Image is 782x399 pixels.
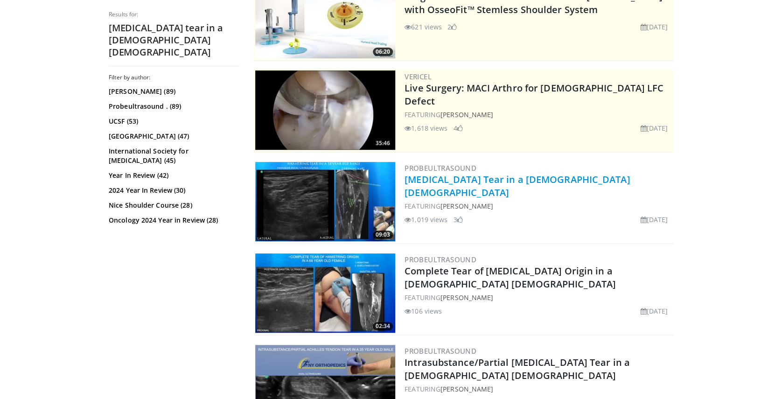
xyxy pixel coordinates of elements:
[373,231,393,239] span: 09:03
[109,87,237,96] a: [PERSON_NAME] (89)
[405,346,476,356] a: Probeultrasound
[255,70,395,150] img: eb023345-1e2d-4374-a840-ddbc99f8c97c.300x170_q85_crop-smart_upscale.jpg
[405,384,671,394] div: FEATURING
[109,147,237,165] a: International Society for [MEDICAL_DATA] (45)
[373,322,393,330] span: 02:34
[640,215,668,224] li: [DATE]
[405,215,447,224] li: 1,019 views
[453,215,462,224] li: 3
[405,173,630,199] a: [MEDICAL_DATA] Tear in a [DEMOGRAPHIC_DATA] [DEMOGRAPHIC_DATA]
[640,306,668,316] li: [DATE]
[109,132,237,141] a: [GEOGRAPHIC_DATA] (47)
[440,293,493,302] a: [PERSON_NAME]
[447,22,457,32] li: 2
[109,186,237,195] a: 2024 Year In Review (30)
[255,253,395,333] img: 328e1756-e638-4ea4-ad22-f8769d46094a.300x170_q85_crop-smart_upscale.jpg
[109,201,237,210] a: Nice Shoulder Course (28)
[255,162,395,241] a: 09:03
[373,48,393,56] span: 06:20
[405,22,442,32] li: 621 views
[109,216,237,225] a: Oncology 2024 Year in Review (28)
[640,123,668,133] li: [DATE]
[405,163,476,173] a: Probeultrasound
[453,123,462,133] li: 4
[640,22,668,32] li: [DATE]
[255,162,395,241] img: 40c1eaee-6a17-42a7-8666-2f5e4628aff2.300x170_q85_crop-smart_upscale.jpg
[109,102,237,111] a: Probeultrasound . (89)
[405,72,432,81] a: Vericel
[109,171,237,180] a: Year In Review (42)
[405,265,616,290] a: Complete Tear of [MEDICAL_DATA] Origin in a [DEMOGRAPHIC_DATA] [DEMOGRAPHIC_DATA]
[405,82,663,107] a: Live Surgery: MACI Arthro for [DEMOGRAPHIC_DATA] LFC Defect
[405,255,476,264] a: Probeultrasound
[109,74,239,81] h3: Filter by author:
[405,356,630,382] a: Intrasubstance/Partial [MEDICAL_DATA] Tear in a [DEMOGRAPHIC_DATA] [DEMOGRAPHIC_DATA]
[405,306,442,316] li: 106 views
[440,110,493,119] a: [PERSON_NAME]
[405,201,671,211] div: FEATURING
[109,11,239,18] p: Results for:
[109,22,239,58] h2: [MEDICAL_DATA] tear in a [DEMOGRAPHIC_DATA] [DEMOGRAPHIC_DATA]
[255,70,395,150] a: 35:46
[255,253,395,333] a: 02:34
[405,123,447,133] li: 1,618 views
[373,139,393,147] span: 35:46
[440,202,493,210] a: [PERSON_NAME]
[405,110,671,119] div: FEATURING
[405,293,671,302] div: FEATURING
[440,385,493,393] a: [PERSON_NAME]
[109,117,237,126] a: UCSF (53)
